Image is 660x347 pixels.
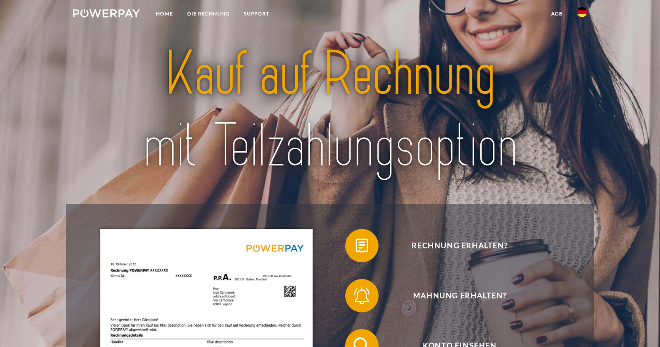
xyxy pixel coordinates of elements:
[345,229,562,262] button: Rechnung erhalten?
[544,6,570,21] a: agb
[345,279,562,312] button: Mahnung erhalten?
[358,279,562,312] span: Mahnung erhalten?
[351,285,372,306] img: qb_bell.svg
[577,7,587,17] img: de
[180,6,237,21] a: DIE RECHNUNG
[237,6,276,21] a: SUPPORT
[73,9,140,18] img: logo-powerpay-white.svg
[149,6,180,21] a: Home
[98,35,562,186] img: title-powerpay_de.svg
[351,235,372,256] img: qb_bill.svg
[358,229,562,262] span: Rechnung erhalten?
